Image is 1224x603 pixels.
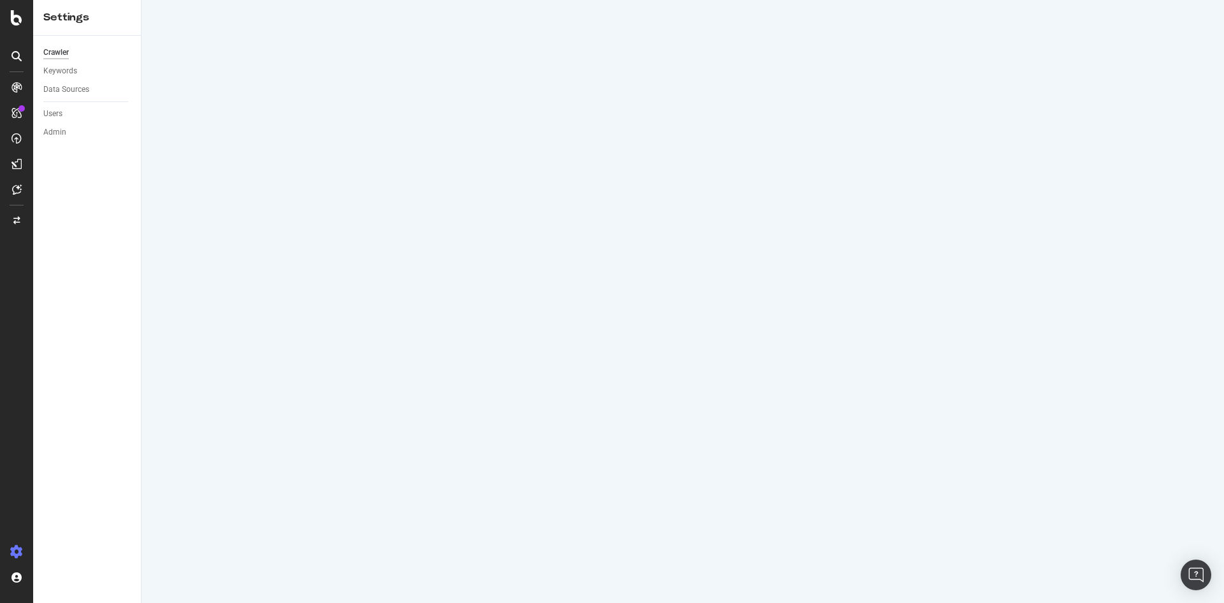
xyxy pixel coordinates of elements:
a: Crawler [43,46,132,59]
div: Data Sources [43,83,89,96]
a: Admin [43,126,132,139]
div: Keywords [43,64,77,78]
div: Users [43,107,62,121]
a: Users [43,107,132,121]
div: Admin [43,126,66,139]
div: Settings [43,10,131,25]
div: Crawler [43,46,69,59]
a: Data Sources [43,83,132,96]
a: Keywords [43,64,132,78]
div: Open Intercom Messenger [1181,560,1211,590]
